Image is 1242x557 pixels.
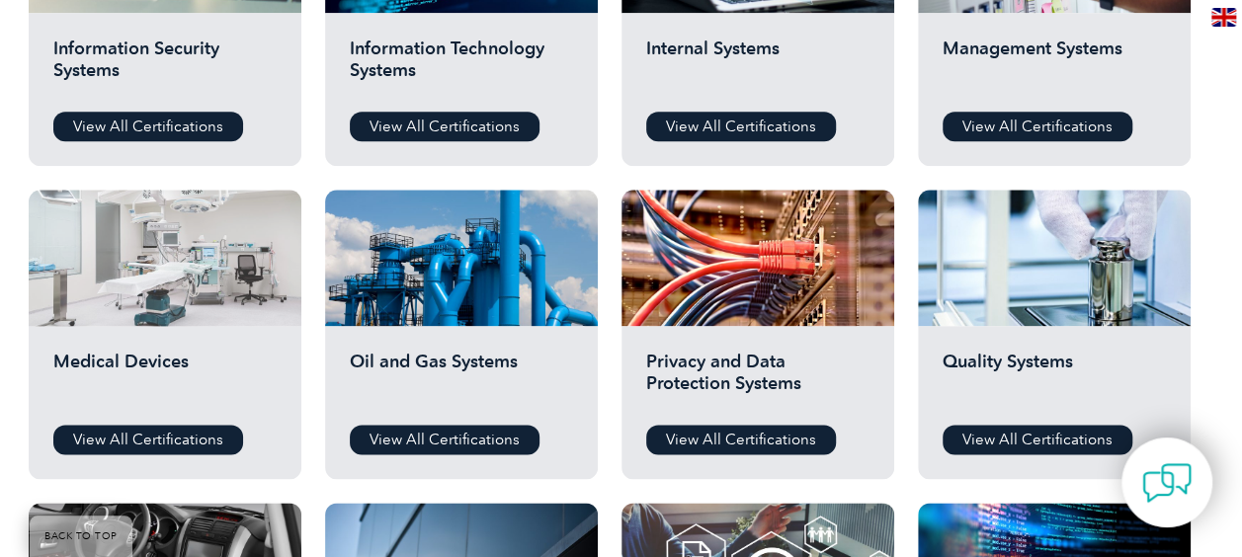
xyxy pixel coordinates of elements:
[30,516,132,557] a: BACK TO TOP
[1211,8,1236,27] img: en
[1142,458,1192,508] img: contact-chat.png
[350,112,539,141] a: View All Certifications
[350,425,539,454] a: View All Certifications
[53,351,277,410] h2: Medical Devices
[943,38,1166,97] h2: Management Systems
[350,38,573,97] h2: Information Technology Systems
[943,351,1166,410] h2: Quality Systems
[646,112,836,141] a: View All Certifications
[53,38,277,97] h2: Information Security Systems
[53,425,243,454] a: View All Certifications
[646,425,836,454] a: View All Certifications
[943,112,1132,141] a: View All Certifications
[646,38,869,97] h2: Internal Systems
[350,351,573,410] h2: Oil and Gas Systems
[53,112,243,141] a: View All Certifications
[646,351,869,410] h2: Privacy and Data Protection Systems
[943,425,1132,454] a: View All Certifications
